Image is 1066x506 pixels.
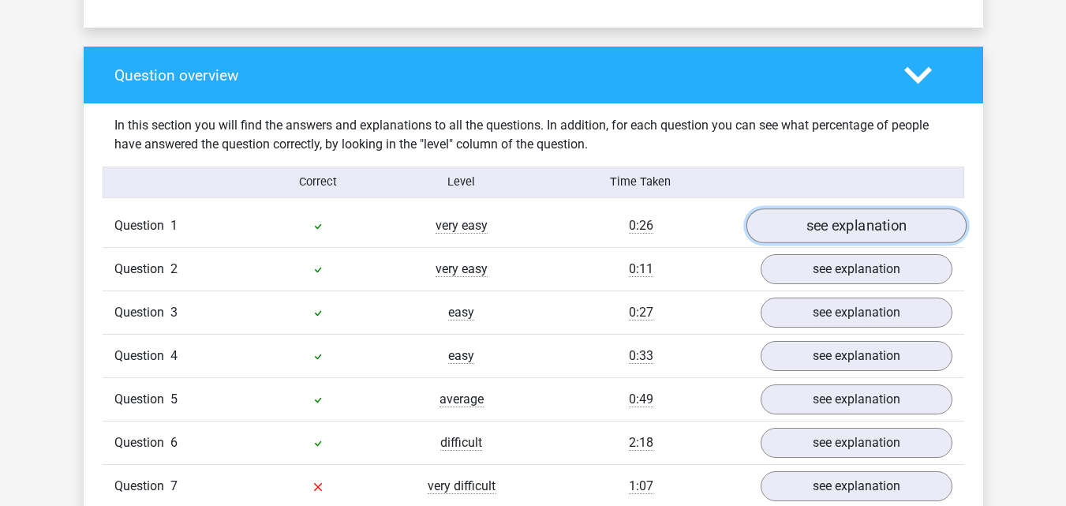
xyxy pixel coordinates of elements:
h4: Question overview [114,66,881,84]
span: 2 [170,261,178,276]
span: 5 [170,392,178,407]
span: 0:49 [629,392,653,407]
a: see explanation [761,471,952,501]
span: Question [114,433,170,452]
span: 6 [170,435,178,450]
span: 7 [170,478,178,493]
a: see explanation [746,208,966,243]
span: average [439,392,484,407]
span: 3 [170,305,178,320]
a: see explanation [761,254,952,284]
span: very easy [436,261,488,277]
a: see explanation [761,341,952,371]
span: Question [114,347,170,365]
span: 0:27 [629,305,653,320]
span: Question [114,216,170,235]
span: difficult [440,435,482,451]
span: very difficult [428,478,496,494]
span: easy [448,305,474,320]
a: see explanation [761,428,952,458]
span: Question [114,477,170,496]
div: In this section you will find the answers and explanations to all the questions. In addition, for... [103,116,964,154]
span: 0:11 [629,261,653,277]
a: see explanation [761,298,952,328]
span: 1 [170,218,178,233]
span: 0:33 [629,348,653,364]
span: Question [114,390,170,409]
div: Level [390,174,533,191]
span: 2:18 [629,435,653,451]
span: very easy [436,218,488,234]
span: 0:26 [629,218,653,234]
span: easy [448,348,474,364]
a: see explanation [761,384,952,414]
span: Question [114,303,170,322]
span: Question [114,260,170,279]
div: Time Taken [533,174,748,191]
span: 4 [170,348,178,363]
span: 1:07 [629,478,653,494]
div: Correct [246,174,390,191]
